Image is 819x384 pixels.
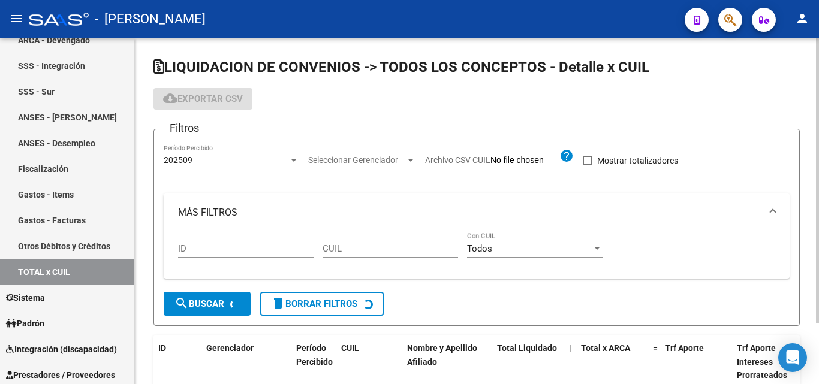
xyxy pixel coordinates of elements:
[665,343,704,353] span: Trf Aporte
[153,59,649,75] span: LIQUIDACION DE CONVENIOS -> TODOS LOS CONCEPTOS - Detalle x CUIL
[164,155,192,165] span: 202509
[467,243,492,254] span: Todos
[206,343,254,353] span: Gerenciador
[163,91,177,105] mat-icon: cloud_download
[153,88,252,110] button: Exportar CSV
[497,343,557,353] span: Total Liquidado
[597,153,678,168] span: Mostrar totalizadores
[6,343,117,356] span: Integración (discapacidad)
[164,232,790,279] div: MÁS FILTROS
[6,291,45,304] span: Sistema
[178,206,761,219] mat-panel-title: MÁS FILTROS
[425,155,490,165] span: Archivo CSV CUIL
[308,155,405,165] span: Seleccionar Gerenciador
[490,155,559,166] input: Archivo CSV CUIL
[95,6,206,32] span: - [PERSON_NAME]
[174,296,189,310] mat-icon: search
[581,343,630,353] span: Total x ARCA
[559,149,574,163] mat-icon: help
[174,298,224,309] span: Buscar
[260,292,384,316] button: Borrar Filtros
[737,343,787,380] span: Trf Aporte Intereses Prorrateados
[407,343,477,367] span: Nombre y Apellido Afiliado
[158,343,166,353] span: ID
[6,368,115,382] span: Prestadores / Proveedores
[296,343,333,367] span: Período Percibido
[569,343,571,353] span: |
[164,292,251,316] button: Buscar
[653,343,658,353] span: =
[6,317,44,330] span: Padrón
[271,298,357,309] span: Borrar Filtros
[163,93,243,104] span: Exportar CSV
[341,343,359,353] span: CUIL
[778,343,807,372] div: Open Intercom Messenger
[10,11,24,26] mat-icon: menu
[164,193,790,232] mat-expansion-panel-header: MÁS FILTROS
[164,120,205,137] h3: Filtros
[271,296,285,310] mat-icon: delete
[795,11,809,26] mat-icon: person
